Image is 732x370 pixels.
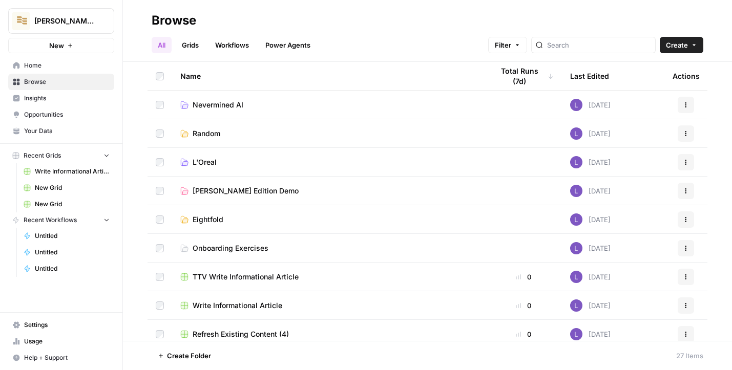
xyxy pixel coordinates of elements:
button: Recent Workflows [8,212,114,228]
a: Workflows [209,37,255,53]
a: Onboarding Exercises [180,243,477,253]
button: Create [660,37,703,53]
a: Settings [8,317,114,333]
a: Power Agents [259,37,317,53]
a: All [152,37,172,53]
a: Untitled [19,228,114,244]
a: Write Informational Article [19,163,114,180]
div: [DATE] [570,156,611,168]
span: [PERSON_NAME]'s AirCraft [34,16,96,26]
span: New Grid [35,200,110,209]
span: Insights [24,94,110,103]
img: rn7sh892ioif0lo51687sih9ndqw [570,299,582,312]
div: 27 Items [676,351,703,361]
img: rn7sh892ioif0lo51687sih9ndqw [570,185,582,197]
input: Search [547,40,651,50]
img: rn7sh892ioif0lo51687sih9ndqw [570,271,582,283]
a: New Grid [19,196,114,212]
span: Help + Support [24,353,110,362]
a: Browse [8,74,114,90]
span: Recent Workflows [24,215,77,225]
span: Settings [24,320,110,330]
img: rn7sh892ioif0lo51687sih9ndqw [570,156,582,168]
a: Untitled [19,244,114,260]
a: Random [180,128,477,139]
a: TTV Write Informational Article [180,272,477,282]
span: Usage [24,337,110,346]
img: rn7sh892ioif0lo51687sih9ndqw [570,127,582,140]
a: Home [8,57,114,74]
span: Create [666,40,688,50]
span: Browse [24,77,110,86]
div: [DATE] [570,185,611,197]
span: Untitled [35,231,110,241]
div: [DATE] [570,99,611,111]
span: New Grid [35,183,110,192]
img: Lily's AirCraft Logo [12,12,30,30]
a: New Grid [19,180,114,196]
span: Filter [495,40,511,50]
span: Create Folder [167,351,211,361]
a: Grids [176,37,205,53]
span: Your Data [24,126,110,136]
button: New [8,38,114,53]
button: Filter [488,37,527,53]
div: Total Runs (7d) [493,62,554,90]
div: Last Edited [570,62,609,90]
div: Browse [152,12,196,29]
span: Nevermined AI [193,100,243,110]
span: [PERSON_NAME] Edition Demo [193,186,299,196]
span: L'Oreal [193,157,217,167]
img: rn7sh892ioif0lo51687sih9ndqw [570,99,582,111]
span: Refresh Existing Content (4) [193,329,289,339]
div: 0 [493,272,554,282]
a: Nevermined AI [180,100,477,110]
a: Refresh Existing Content (4) [180,329,477,339]
button: Recent Grids [8,148,114,163]
div: Name [180,62,477,90]
button: Workspace: Lily's AirCraft [8,8,114,34]
div: [DATE] [570,127,611,140]
span: Random [193,128,220,139]
span: New [49,40,64,51]
span: Home [24,61,110,70]
div: [DATE] [570,299,611,312]
div: [DATE] [570,328,611,340]
img: rn7sh892ioif0lo51687sih9ndqw [570,213,582,226]
span: Write Informational Article [193,300,282,311]
div: [DATE] [570,242,611,254]
a: Untitled [19,260,114,277]
div: [DATE] [570,271,611,283]
div: 0 [493,329,554,339]
div: 0 [493,300,554,311]
a: [PERSON_NAME] Edition Demo [180,186,477,196]
span: TTV Write Informational Article [193,272,299,282]
span: Untitled [35,248,110,257]
span: Recent Grids [24,151,61,160]
a: L'Oreal [180,157,477,167]
a: Opportunities [8,106,114,123]
a: Eightfold [180,214,477,225]
img: rn7sh892ioif0lo51687sih9ndqw [570,328,582,340]
a: Insights [8,90,114,106]
a: Your Data [8,123,114,139]
span: Onboarding Exercises [193,243,268,253]
span: Write Informational Article [35,167,110,176]
button: Help + Support [8,350,114,366]
div: Actions [673,62,700,90]
span: Opportunities [24,110,110,119]
span: Untitled [35,264,110,273]
a: Write Informational Article [180,300,477,311]
a: Usage [8,333,114,350]
span: Eightfold [193,214,223,225]
img: rn7sh892ioif0lo51687sih9ndqw [570,242,582,254]
div: [DATE] [570,213,611,226]
button: Create Folder [152,347,217,364]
